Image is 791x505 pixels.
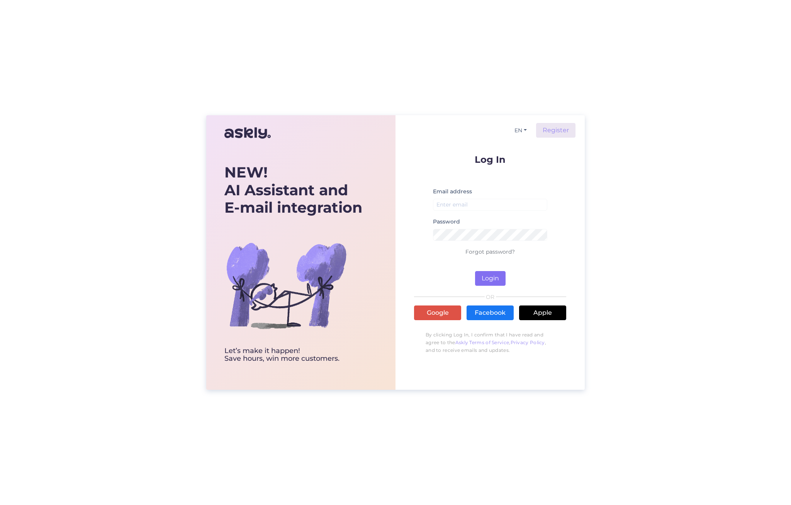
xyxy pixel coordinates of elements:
[511,125,530,136] button: EN
[536,123,575,138] a: Register
[467,305,514,320] a: Facebook
[433,218,460,226] label: Password
[465,248,515,255] a: Forgot password?
[414,155,566,164] p: Log In
[511,340,545,345] a: Privacy Policy
[414,327,566,358] p: By clicking Log In, I confirm that I have read and agree to the , , and to receive emails and upd...
[433,188,472,196] label: Email address
[485,294,496,300] span: OR
[455,340,509,345] a: Askly Terms of Service
[414,305,461,320] a: Google
[224,124,271,142] img: Askly
[224,223,348,347] img: bg-askly
[224,164,362,217] div: AI Assistant and E-mail integration
[224,347,362,363] div: Let’s make it happen! Save hours, win more customers.
[475,271,506,286] button: Login
[519,305,566,320] a: Apple
[433,199,547,211] input: Enter email
[224,163,268,181] b: NEW!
